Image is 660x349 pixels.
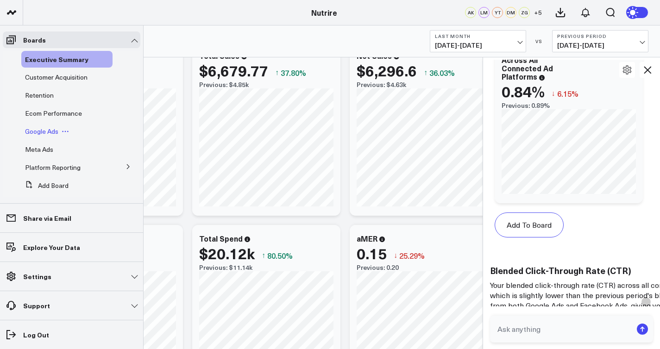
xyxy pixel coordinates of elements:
span: Meta Ads [25,145,53,154]
p: Share via Email [23,214,71,222]
span: ↓ [394,249,397,262]
a: Meta Ads [25,146,53,153]
p: Settings [23,273,51,280]
div: DM [505,7,516,18]
div: aMER [357,233,377,243]
a: Log Out [3,326,140,343]
button: Last Month[DATE]-[DATE] [430,30,526,52]
div: 0.15 [357,245,387,262]
div: $6,679.77 [199,62,268,79]
div: Previous: $11.14k [199,264,333,271]
span: 36.03% [429,68,455,78]
span: 37.80% [281,68,306,78]
div: Blended Click-Through Rate (CTR) Across All Connected Ad Platforms [502,38,573,81]
p: Support [23,302,50,309]
span: Ecom Performance [25,109,82,118]
div: ZG [519,7,530,18]
button: Add To Board [495,212,564,237]
p: Log Out [23,331,49,338]
div: Total Spend [199,233,243,243]
div: Previous: 0.20 [357,264,491,271]
a: Customer Acquisition [25,74,88,81]
span: 6.15% [557,88,578,99]
span: ↑ [262,249,265,262]
button: Add Board [21,177,69,194]
span: Platform Reporting [25,163,81,172]
div: YT [492,7,503,18]
p: Boards [23,36,46,44]
button: +5 [532,7,543,18]
b: Last Month [435,33,521,39]
span: [DATE] - [DATE] [435,42,521,49]
span: Google Ads [25,127,58,136]
div: Previous: $4.63k [357,81,491,88]
a: Platform Reporting [25,164,81,171]
a: Nutrire [311,7,337,18]
div: Previous: $4.85k [199,81,333,88]
span: Customer Acquisition [25,73,88,81]
span: 80.50% [267,250,293,261]
a: Executive Summary [25,56,88,63]
span: Retention [25,91,54,100]
a: Google Ads [25,128,58,135]
a: Retention [25,92,54,99]
div: AK [465,7,476,18]
span: + 5 [534,9,542,16]
p: Explore Your Data [23,243,80,251]
div: LM [478,7,490,18]
span: [DATE] - [DATE] [557,42,643,49]
span: ↓ [552,87,555,100]
b: Previous Period [557,33,643,39]
span: ↑ [275,67,279,79]
span: 25.29% [399,250,425,261]
span: ↑ [424,67,427,79]
div: $6,296.6 [357,62,417,79]
button: Previous Period[DATE]-[DATE] [552,30,648,52]
span: Executive Summary [25,55,88,64]
div: $20.12k [199,245,255,262]
div: VS [531,38,547,44]
div: 0.84% [502,83,545,100]
a: Ecom Performance [25,110,82,117]
div: Previous: 0.89% [502,102,636,109]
